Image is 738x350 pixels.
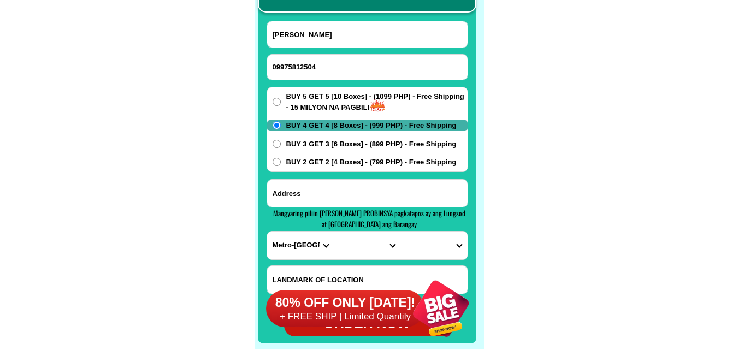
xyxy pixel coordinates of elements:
select: Select commune [400,232,467,259]
select: Select province [267,232,334,259]
h6: + FREE SHIP | Limited Quantily [265,311,424,323]
input: BUY 5 GET 5 [10 Boxes] - (1099 PHP) - Free Shipping - 15 MILYON NA PAGBILI [273,98,281,106]
input: Input address [267,180,468,207]
span: BUY 5 GET 5 [10 Boxes] - (1099 PHP) - Free Shipping - 15 MILYON NA PAGBILI [286,91,468,112]
span: BUY 2 GET 2 [4 Boxes] - (799 PHP) - Free Shipping [286,157,457,168]
select: Select district [334,232,400,259]
span: BUY 3 GET 3 [6 Boxes] - (899 PHP) - Free Shipping [286,139,457,150]
input: BUY 4 GET 4 [8 Boxes] - (999 PHP) - Free Shipping [273,121,281,129]
input: Input phone_number [267,55,468,80]
input: BUY 2 GET 2 [4 Boxes] - (799 PHP) - Free Shipping [273,158,281,166]
input: Input full_name [267,21,468,48]
input: BUY 3 GET 3 [6 Boxes] - (899 PHP) - Free Shipping [273,140,281,148]
input: Input LANDMARKOFLOCATION [267,266,468,294]
span: Mangyaring piliin [PERSON_NAME] PROBINSYA pagkatapos ay ang Lungsod at [GEOGRAPHIC_DATA] ang Bara... [273,207,465,229]
span: BUY 4 GET 4 [8 Boxes] - (999 PHP) - Free Shipping [286,120,457,131]
h6: 80% OFF ONLY [DATE]! [265,294,424,311]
